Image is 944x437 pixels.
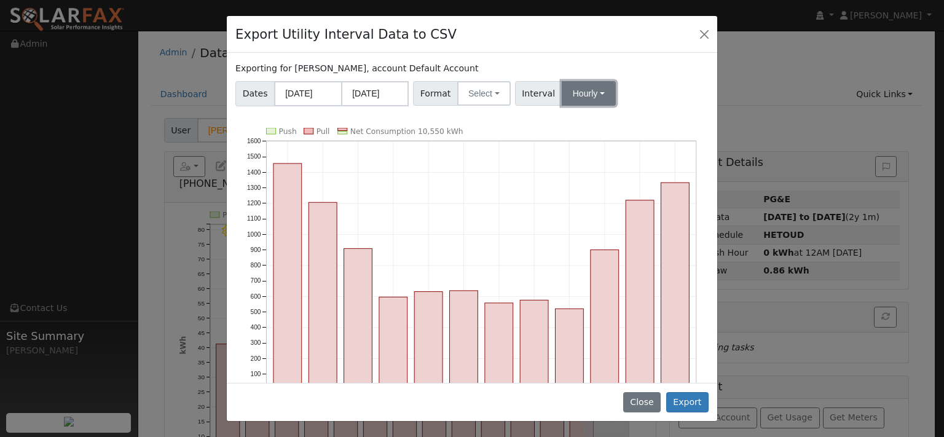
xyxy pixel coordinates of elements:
text: 600 [251,293,261,299]
text: 200 [251,355,261,361]
text: 1000 [247,230,261,237]
text: 1300 [247,184,261,191]
text: 1400 [247,168,261,175]
text: 1500 [247,153,261,160]
rect: onclick="" [520,300,548,390]
text: 700 [251,277,261,284]
rect: onclick="" [414,291,442,389]
rect: onclick="" [555,309,583,390]
rect: onclick="" [379,297,407,390]
span: Format [413,81,458,106]
button: Hourly [562,81,616,106]
rect: onclick="" [591,250,619,389]
button: Select [457,81,511,106]
rect: onclick="" [309,202,337,390]
h4: Export Utility Interval Data to CSV [235,25,457,44]
rect: onclick="" [450,291,478,390]
text: 1200 [247,200,261,207]
text: 400 [251,324,261,331]
button: Close [696,25,713,42]
button: Close [623,392,661,413]
rect: onclick="" [661,183,689,390]
text: 1100 [247,215,261,222]
text: 500 [251,309,261,315]
button: Export [666,392,709,413]
text: 900 [251,246,261,253]
rect: onclick="" [344,248,372,389]
text: 800 [251,262,261,269]
rect: onclick="" [273,163,302,390]
rect: onclick="" [626,200,654,389]
text: 300 [251,339,261,346]
text: 100 [251,371,261,377]
span: Interval [515,81,562,106]
span: Dates [235,81,275,106]
text: Pull [317,127,330,136]
text: 1600 [247,138,261,144]
label: Exporting for [PERSON_NAME], account Default Account [235,62,478,75]
rect: onclick="" [485,303,513,390]
text: Net Consumption 10,550 kWh [350,127,463,136]
text: Push [279,127,297,136]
